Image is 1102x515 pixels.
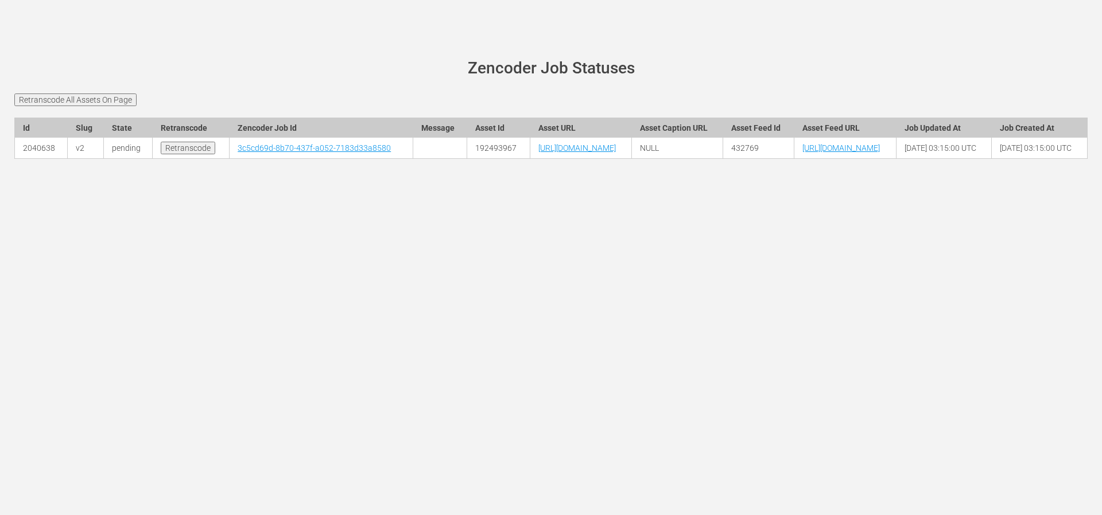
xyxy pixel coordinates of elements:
td: pending [103,138,152,159]
td: 2040638 [15,138,68,159]
th: Retranscode [153,118,230,138]
th: Asset Feed URL [794,118,896,138]
td: [DATE] 03:15:00 UTC [896,138,992,159]
a: [URL][DOMAIN_NAME] [538,143,616,153]
h1: Zencoder Job Statuses [30,60,1072,77]
th: Job Updated At [896,118,992,138]
th: Asset Id [467,118,530,138]
th: Job Created At [992,118,1088,138]
th: Asset Feed Id [723,118,794,138]
th: Id [15,118,68,138]
th: Message [413,118,467,138]
th: Asset URL [530,118,631,138]
input: Retranscode All Assets On Page [14,93,137,106]
td: 432769 [723,138,794,159]
th: State [103,118,152,138]
th: Slug [67,118,103,138]
td: [DATE] 03:15:00 UTC [992,138,1088,159]
a: 3c5cd69d-8b70-437f-a052-7183d33a8580 [238,143,391,153]
td: v2 [67,138,103,159]
th: Asset Caption URL [632,118,723,138]
th: Zencoder Job Id [230,118,413,138]
td: 192493967 [467,138,530,159]
td: NULL [632,138,723,159]
a: [URL][DOMAIN_NAME] [802,143,880,153]
input: Retranscode [161,142,215,154]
